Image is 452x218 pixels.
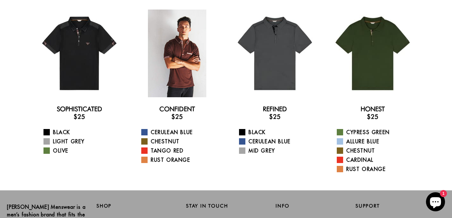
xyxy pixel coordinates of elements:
[337,165,416,173] a: Rust Orange
[36,113,123,120] h3: $25
[43,147,123,154] a: Olive
[141,138,221,145] a: Chestnut
[263,105,287,113] a: Refined
[186,203,266,209] h2: Stay in Touch
[329,113,416,120] h3: $25
[356,203,445,209] h2: Support
[424,192,447,213] inbox-online-store-chat: Shopify online store chat
[133,113,221,120] h3: $25
[141,147,221,154] a: Tango Red
[239,138,319,145] a: Cerulean Blue
[57,105,102,113] a: Sophisticated
[96,203,176,209] h2: Shop
[231,113,319,120] h3: $25
[239,147,319,154] a: Mid Grey
[141,128,221,136] a: Cerulean Blue
[43,138,123,145] a: Light Grey
[361,105,385,113] a: Honest
[159,105,195,113] a: Confident
[337,156,416,164] a: Cardinal
[337,147,416,154] a: Chestnut
[276,203,356,209] h2: Info
[337,128,416,136] a: Cypress Green
[239,128,319,136] a: Black
[337,138,416,145] a: Allure Blue
[43,128,123,136] a: Black
[141,156,221,164] a: Rust Orange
